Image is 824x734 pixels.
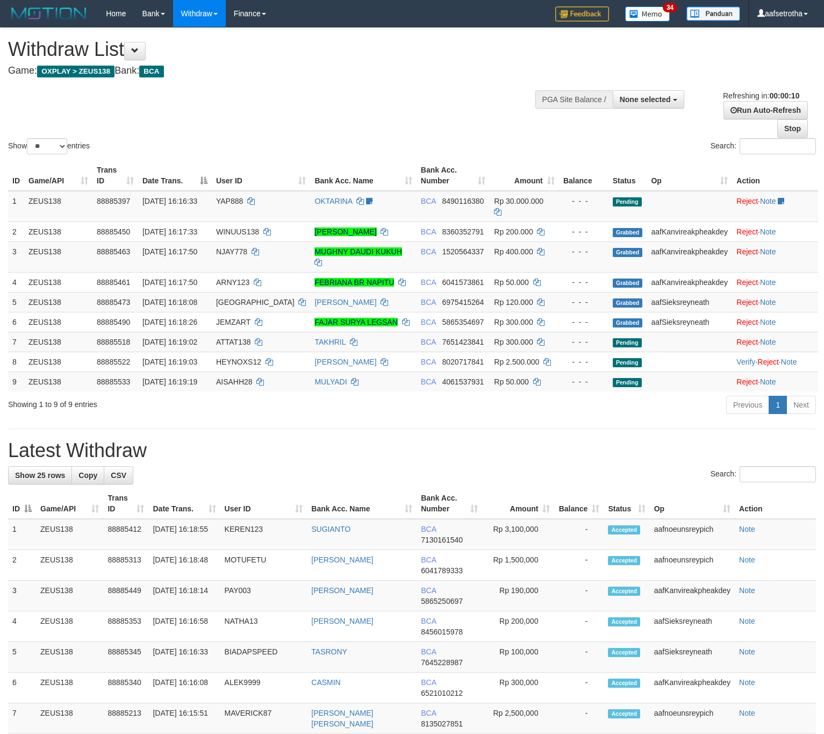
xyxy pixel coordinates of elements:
[739,586,755,595] a: Note
[554,581,604,611] td: -
[608,525,640,535] span: Accepted
[103,488,148,519] th: Trans ID: activate to sort column ascending
[663,3,677,12] span: 34
[777,119,808,138] a: Stop
[103,611,148,642] td: 88885353
[608,648,640,657] span: Accepted
[711,138,816,154] label: Search:
[148,488,220,519] th: Date Trans.: activate to sort column ascending
[650,673,735,703] td: aafKanvireakpheakdey
[482,550,555,581] td: Rp 1,500,000
[608,709,640,718] span: Accepted
[142,197,197,205] span: [DATE] 16:16:33
[620,95,671,104] span: None selected
[736,358,755,366] a: Verify
[138,160,212,191] th: Date Trans.: activate to sort column descending
[148,611,220,642] td: [DATE] 16:16:58
[24,312,92,332] td: ZEUS138
[8,440,816,461] h1: Latest Withdraw
[494,197,543,205] span: Rp 30.000.000
[36,488,103,519] th: Game/API: activate to sort column ascending
[314,278,394,287] a: FEBRIANA BR NAPITU
[37,66,114,77] span: OXPLAY > ZEUS138
[142,247,197,256] span: [DATE] 16:17:50
[417,160,490,191] th: Bank Acc. Number: activate to sort column ascending
[732,241,818,272] td: ·
[494,338,533,346] span: Rp 300.000
[494,358,539,366] span: Rp 2.500.000
[8,66,539,76] h4: Game: Bank:
[421,536,463,544] span: Copy 7130161540 to clipboard
[311,709,373,728] a: [PERSON_NAME] [PERSON_NAME]
[442,227,484,236] span: Copy 8360352791 to clipboard
[650,642,735,673] td: aafSieksreyneath
[647,312,732,332] td: aafSieksreyneath
[8,5,90,22] img: MOTION_logo.png
[650,519,735,550] td: aafnoeunsreypich
[97,358,130,366] span: 88885522
[739,678,755,687] a: Note
[647,241,732,272] td: aafKanvireakpheakdey
[220,581,307,611] td: PAY003
[8,352,24,372] td: 8
[142,338,197,346] span: [DATE] 16:19:02
[781,358,797,366] a: Note
[650,611,735,642] td: aafSieksreyneath
[482,611,555,642] td: Rp 200,000
[421,227,436,236] span: BCA
[311,525,350,533] a: SUGIANTO
[421,358,436,366] span: BCA
[314,377,347,386] a: MULYADI
[24,241,92,272] td: ZEUS138
[442,247,484,256] span: Copy 1520564337 to clipboard
[103,581,148,611] td: 88885449
[608,587,640,596] span: Accepted
[15,471,65,480] span: Show 25 rows
[216,278,249,287] span: ARNY123
[36,550,103,581] td: ZEUS138
[216,358,261,366] span: HEYNOXS12
[27,138,67,154] select: Showentries
[78,471,97,480] span: Copy
[148,581,220,611] td: [DATE] 16:18:14
[613,197,642,206] span: Pending
[36,642,103,673] td: ZEUS138
[307,488,417,519] th: Bank Acc. Name: activate to sort column ascending
[314,318,397,326] a: FAJAR SURYA LEGSAN
[421,658,463,667] span: Copy 7645228987 to clipboard
[421,617,436,625] span: BCA
[686,6,740,21] img: panduan.png
[732,160,818,191] th: Action
[148,703,220,734] td: [DATE] 16:15:51
[142,227,197,236] span: [DATE] 16:17:33
[421,689,463,697] span: Copy 6521010212 to clipboard
[735,488,816,519] th: Action
[608,679,640,688] span: Accepted
[613,90,684,109] button: None selected
[647,160,732,191] th: Op: activate to sort column ascending
[8,550,36,581] td: 2
[220,703,307,734] td: MAVERICK87
[421,525,436,533] span: BCA
[554,519,604,550] td: -
[103,550,148,581] td: 88885313
[220,519,307,550] td: KEREN123
[36,581,103,611] td: ZEUS138
[92,160,138,191] th: Trans ID: activate to sort column ascending
[97,338,130,346] span: 88885518
[563,297,604,308] div: - - -
[736,298,758,307] a: Reject
[563,317,604,327] div: - - -
[139,66,163,77] span: BCA
[647,222,732,241] td: aafKanvireakpheakdey
[148,642,220,673] td: [DATE] 16:16:33
[216,318,250,326] span: JEMZART
[442,318,484,326] span: Copy 5865354697 to clipboard
[760,298,776,307] a: Note
[8,372,24,391] td: 9
[769,396,787,414] a: 1
[760,377,776,386] a: Note
[421,377,436,386] span: BCA
[563,357,604,367] div: - - -
[212,160,311,191] th: User ID: activate to sort column ascending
